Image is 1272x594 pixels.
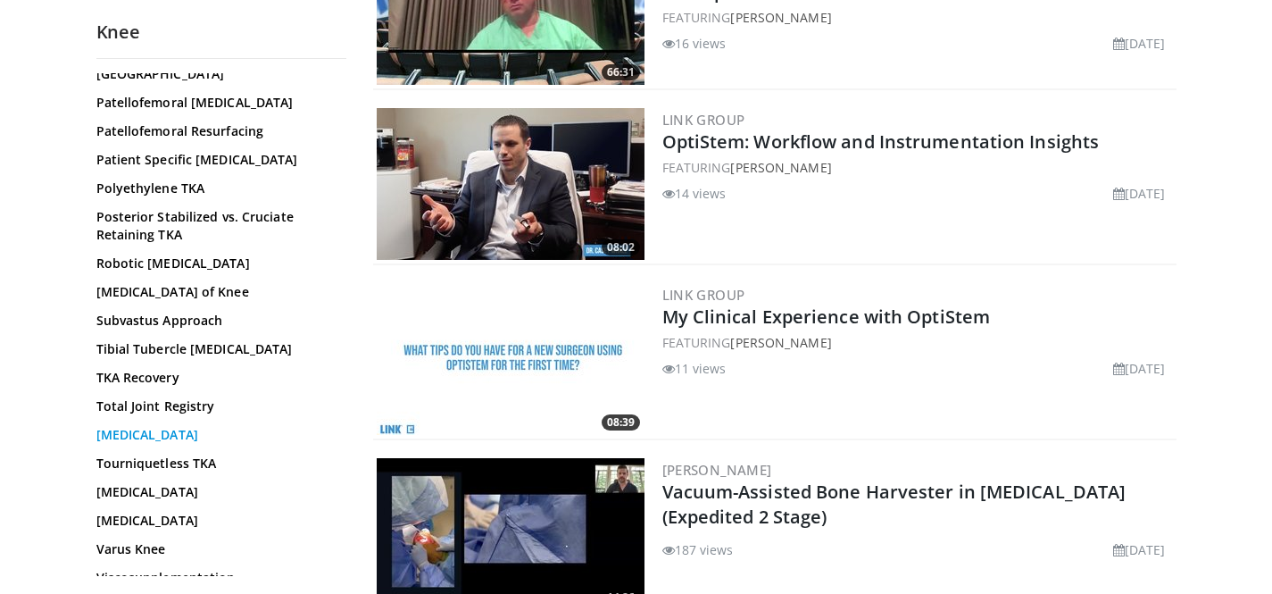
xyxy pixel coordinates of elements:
[96,426,337,444] a: [MEDICAL_DATA]
[662,184,727,203] li: 14 views
[1113,34,1166,53] li: [DATE]
[662,130,1100,154] a: OptiStem: Workflow and Instrumentation Insights
[730,334,831,351] a: [PERSON_NAME]
[96,340,337,358] a: Tibial Tubercle [MEDICAL_DATA]
[662,286,745,304] a: LINK Group
[662,34,727,53] li: 16 views
[96,180,337,197] a: Polyethylene TKA
[96,540,337,558] a: Varus Knee
[96,483,337,501] a: [MEDICAL_DATA]
[96,21,346,44] h2: Knee
[96,255,337,272] a: Robotic [MEDICAL_DATA]
[662,305,991,329] a: My Clinical Experience with OptiStem
[96,569,337,587] a: Viscosupplementation
[96,312,337,330] a: Subvastus Approach
[1113,359,1166,378] li: [DATE]
[662,461,772,479] a: [PERSON_NAME]
[377,283,644,435] a: 08:39
[96,512,337,530] a: [MEDICAL_DATA]
[662,158,1173,177] div: FEATURING
[662,540,734,559] li: 187 views
[662,111,745,129] a: LINK Group
[96,208,337,244] a: Posterior Stabilized vs. Cruciate Retaining TKA
[377,108,644,260] a: 08:02
[602,64,640,80] span: 66:31
[96,283,337,301] a: [MEDICAL_DATA] of Knee
[602,414,640,431] span: 08:39
[602,239,640,255] span: 08:02
[96,122,337,140] a: Patellofemoral Resurfacing
[662,333,1173,352] div: FEATURING
[377,283,644,435] img: 2556d343-ed07-4de9-9d8a-bdfd63052cde.300x170_q85_crop-smart_upscale.jpg
[662,359,727,378] li: 11 views
[96,397,337,415] a: Total Joint Registry
[662,480,1127,529] a: Vacuum-Assisted Bone Harvester in [MEDICAL_DATA] (Expedited 2 Stage)
[730,9,831,26] a: [PERSON_NAME]
[662,8,1173,27] div: FEATURING
[1113,184,1166,203] li: [DATE]
[377,108,644,260] img: 6b8e48e3-d789-4716-938a-47eb3c31abca.300x170_q85_crop-smart_upscale.jpg
[730,159,831,176] a: [PERSON_NAME]
[96,455,337,473] a: Tourniquetless TKA
[1113,540,1166,559] li: [DATE]
[96,369,337,387] a: TKA Recovery
[96,94,337,112] a: Patellofemoral [MEDICAL_DATA]
[96,151,337,169] a: Patient Specific [MEDICAL_DATA]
